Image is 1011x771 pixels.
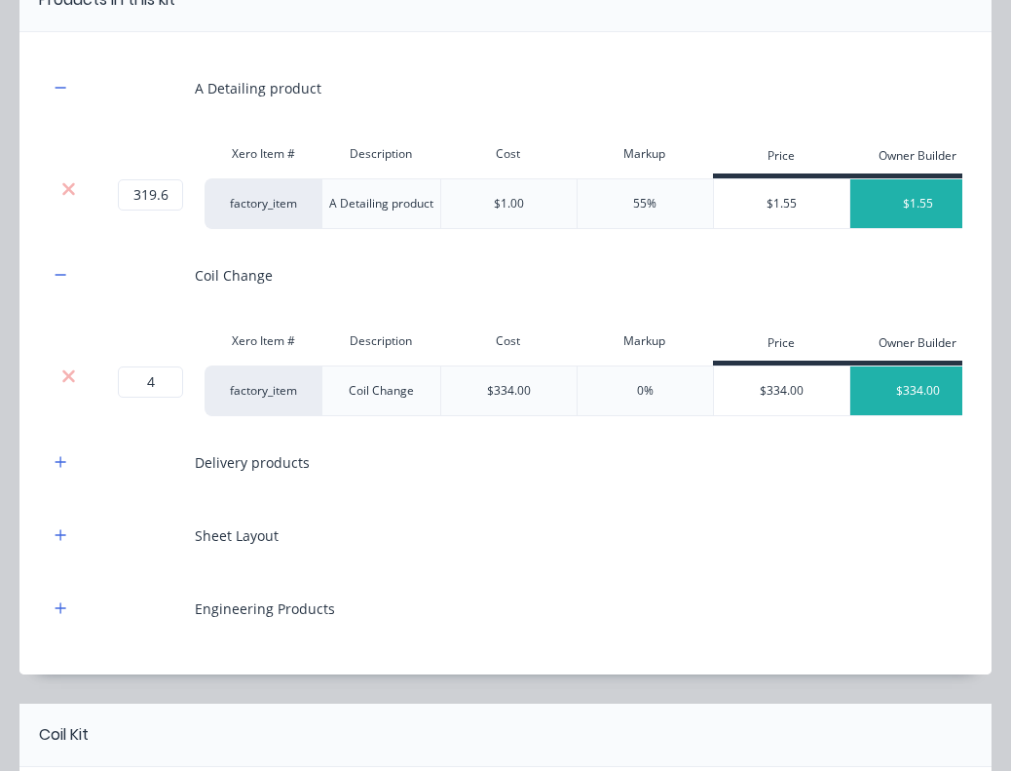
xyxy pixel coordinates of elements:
[195,78,321,98] div: A Detailing product
[713,327,849,366] div: Price
[440,322,577,361] div: Cost
[850,179,987,228] div: $1.55
[321,322,440,361] div: Description
[714,366,850,415] div: $334.00
[714,179,850,228] div: $1.55
[713,139,849,178] div: Price
[195,452,310,473] div: Delivery products
[577,322,713,361] div: Markup
[39,723,89,747] div: Coil Kit
[205,366,321,416] div: factory_item
[205,178,321,229] div: factory_item
[494,195,524,212] div: $1.00
[205,135,321,173] div: Xero Item #
[321,135,440,173] div: Description
[849,139,986,178] div: Owner Builder
[195,598,335,619] div: Engineering Products
[577,135,713,173] div: Markup
[849,327,986,366] div: Owner Builder
[118,179,183,211] input: ?
[195,525,279,546] div: Sheet Layout
[637,382,654,400] div: 0%
[321,366,440,416] div: Coil Change
[487,382,531,400] div: $334.00
[633,195,656,212] div: 55%
[321,178,440,229] div: A Detailing product
[195,265,273,286] div: Coil Change
[850,366,987,415] div: $334.00
[118,366,183,398] input: ?
[205,322,321,361] div: Xero Item #
[440,135,577,173] div: Cost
